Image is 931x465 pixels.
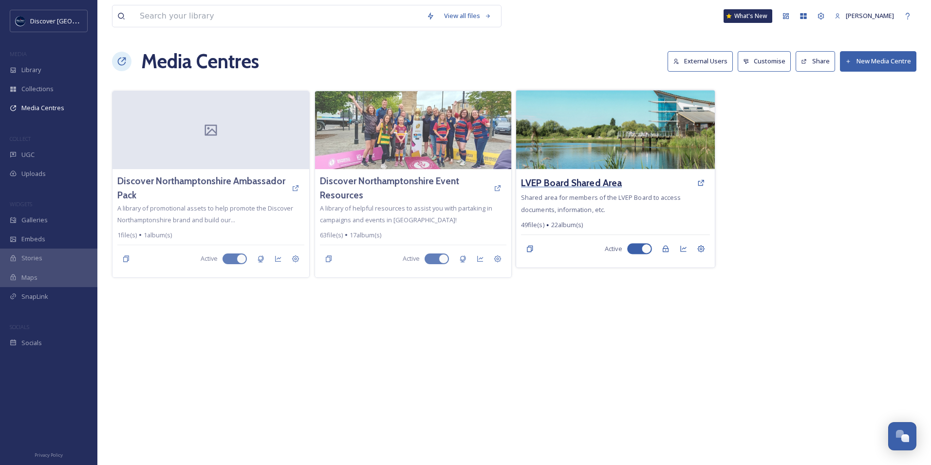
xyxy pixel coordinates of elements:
[21,103,64,113] span: Media Centres
[21,273,37,282] span: Maps
[21,65,41,75] span: Library
[21,234,45,244] span: Embeds
[117,231,137,240] span: 1 file(s)
[888,422,916,450] button: Open Chat
[840,51,916,71] button: New Media Centre
[738,51,791,71] button: Customise
[21,84,54,94] span: Collections
[10,200,32,208] span: WIDGETS
[117,174,287,202] a: Discover Northamptonshire Ambassador Pack
[439,6,496,25] a: View all files
[117,204,293,224] span: A library of promotional assets to help promote the Discover Northamptonshire brand and build our...
[796,51,835,71] button: Share
[605,244,622,253] span: Active
[320,231,343,240] span: 63 file(s)
[21,338,42,348] span: Socials
[35,448,63,460] a: Privacy Policy
[21,253,42,263] span: Stories
[521,176,622,190] a: LVEP Board Shared Area
[21,215,48,225] span: Galleries
[201,254,218,263] span: Active
[551,220,583,230] span: 22 album(s)
[16,16,25,26] img: Untitled%20design%20%282%29.png
[10,50,27,58] span: MEDIA
[350,231,381,240] span: 17 album(s)
[30,16,119,25] span: Discover [GEOGRAPHIC_DATA]
[830,6,899,25] a: [PERSON_NAME]
[846,11,894,20] span: [PERSON_NAME]
[403,254,420,263] span: Active
[724,9,772,23] a: What's New
[516,90,715,169] img: Stanwick%20Lakes.jpg
[141,47,259,76] h1: Media Centres
[21,169,46,178] span: Uploads
[738,51,796,71] a: Customise
[21,150,35,159] span: UGC
[315,91,512,169] img: shared%20image.jpg
[21,292,48,301] span: SnapLink
[668,51,738,71] a: External Users
[35,452,63,458] span: Privacy Policy
[521,193,681,213] span: Shared area for members of the LVEP Board to access documents, information, etc.
[10,135,31,142] span: COLLECT
[521,220,544,230] span: 49 file(s)
[668,51,733,71] button: External Users
[320,174,489,202] a: Discover Northamptonshire Event Resources
[135,5,422,27] input: Search your library
[10,323,29,330] span: SOCIALS
[144,231,172,240] span: 1 album(s)
[320,204,492,224] span: A library of helpful resources to assist you with partaking in campaigns and events in [GEOGRAPHI...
